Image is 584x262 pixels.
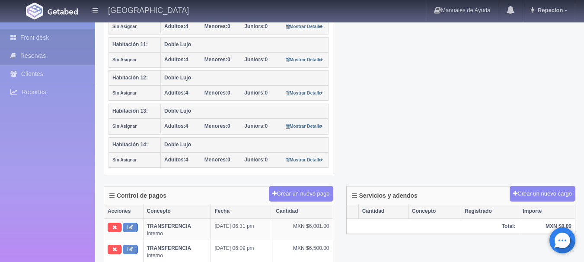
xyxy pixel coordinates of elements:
b: TRANSFERENCIA [147,245,191,251]
span: 4 [164,123,188,129]
h4: Servicios y adendos [352,193,418,199]
strong: Adultos: [164,23,185,29]
td: [DATE] 06:31 pm [211,219,272,241]
b: TRANSFERENCIA [147,223,191,229]
strong: Adultos: [164,123,185,129]
small: Mostrar Detalle [286,91,323,95]
a: Mostrar Detalle [286,57,323,63]
strong: Juniors: [244,57,265,63]
th: Registrado [461,204,519,219]
span: 0 [244,157,268,163]
h4: [GEOGRAPHIC_DATA] [108,4,189,15]
span: 0 [204,123,230,129]
button: Crear un nuevo pago [269,186,333,202]
span: Repecion [536,7,563,13]
th: Acciones [104,204,143,219]
td: Interno [143,219,211,241]
img: Getabed [48,8,78,15]
th: Concepto [408,204,461,219]
span: 0 [204,23,230,29]
small: Mostrar Detalle [286,57,323,62]
span: 0 [204,57,230,63]
span: 4 [164,90,188,96]
b: Habitación 11: [112,41,148,47]
th: Cantidad [272,204,333,219]
small: Mostrar Detalle [286,124,323,129]
strong: Menores: [204,90,227,96]
strong: Adultos: [164,157,185,163]
a: Mostrar Detalle [286,123,323,129]
strong: Juniors: [244,90,265,96]
small: Sin Asignar [112,158,137,162]
th: Doble Lujo [161,137,329,152]
button: Crear un nuevo cargo [510,186,575,202]
th: Concepto [143,204,211,219]
b: Habitación 13: [112,108,148,114]
span: 4 [164,57,188,63]
span: 0 [244,90,268,96]
small: Mostrar Detalle [286,158,323,162]
span: 4 [164,23,188,29]
strong: Adultos: [164,90,185,96]
a: Mostrar Detalle [286,157,323,163]
strong: Juniors: [244,23,265,29]
th: Doble Lujo [161,37,329,52]
small: Sin Asignar [112,57,137,62]
strong: Adultos: [164,57,185,63]
small: Sin Asignar [112,24,137,29]
th: Doble Lujo [161,71,329,86]
span: 0 [204,157,230,163]
a: Mostrar Detalle [286,90,323,96]
th: Cantidad [358,204,408,219]
strong: Menores: [204,157,227,163]
small: Sin Asignar [112,91,137,95]
span: 0 [244,57,268,63]
td: MXN $6,001.00 [272,219,333,241]
span: 0 [244,123,268,129]
strong: Menores: [204,123,227,129]
small: Mostrar Detalle [286,24,323,29]
th: Fecha [211,204,272,219]
b: Habitación 14: [112,142,148,148]
a: Mostrar Detalle [286,23,323,29]
span: 0 [244,23,268,29]
img: Getabed [26,3,43,19]
small: Sin Asignar [112,124,137,129]
span: 0 [204,90,230,96]
strong: Juniors: [244,157,265,163]
strong: Menores: [204,23,227,29]
b: Habitación 12: [112,75,148,81]
h4: Control de pagos [109,193,166,199]
th: Total: [347,219,519,234]
strong: Juniors: [244,123,265,129]
th: Doble Lujo [161,104,329,119]
span: 4 [164,157,188,163]
th: Importe [519,204,575,219]
strong: Menores: [204,57,227,63]
th: MXN $0.00 [519,219,575,234]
